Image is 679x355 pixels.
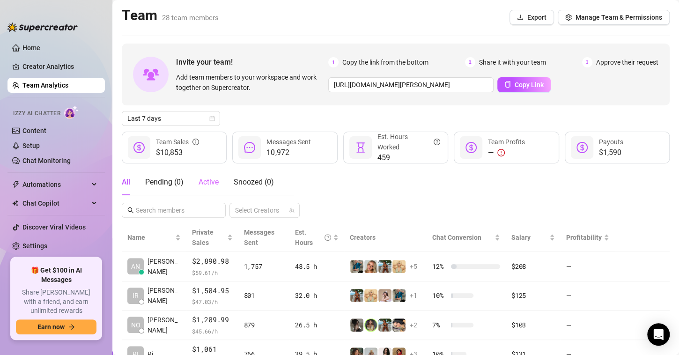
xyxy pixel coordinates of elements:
span: 459 [377,152,440,163]
span: [PERSON_NAME] [148,256,181,277]
span: Copy Link [515,81,544,89]
img: Actually.Maria [392,260,406,273]
span: 7 % [432,320,447,330]
span: 10,972 [266,147,310,158]
span: Export [527,14,546,21]
span: Share [PERSON_NAME] with a friend, and earn unlimited rewards [16,288,96,316]
span: + 2 [410,320,417,330]
div: 48.5 h [295,261,339,272]
img: jadesummersss [364,318,377,332]
span: Copy the link from the bottom [342,57,428,67]
span: download [517,14,524,21]
span: 28 team members [162,14,219,22]
img: anaxmei [378,289,391,302]
span: 10 % [432,290,447,301]
span: Active [199,177,219,186]
span: Last 7 days [127,111,214,126]
h2: Team [122,7,219,24]
span: $1,061 [192,344,232,355]
button: Earn nowarrow-right [16,319,96,334]
span: Team Profits [488,138,525,146]
span: $ 45.66 /h [192,326,232,336]
img: Chat Copilot [12,200,18,207]
span: dollar-circle [465,142,477,153]
div: Open Intercom Messenger [647,323,670,346]
span: $1,590 [599,147,623,158]
span: Share it with your team [479,57,546,67]
button: Copy Link [497,77,551,92]
span: 12 % [432,261,447,272]
div: — [488,147,525,158]
span: $10,853 [156,147,199,158]
a: Discover Viral Videos [22,223,86,231]
img: Eavnc [392,289,406,302]
span: 2 [465,57,475,67]
span: Profitability [566,234,602,241]
button: Manage Team & Permissions [558,10,670,25]
div: $125 [511,290,555,301]
span: IR [133,290,139,301]
div: $208 [511,261,555,272]
img: Libby [350,289,363,302]
span: Messages Sent [266,138,310,146]
span: Payouts [599,138,623,146]
span: Chat Conversion [432,234,481,241]
span: Manage Team & Permissions [576,14,662,21]
span: Name [127,232,173,243]
span: Automations [22,177,89,192]
img: daiisyjane [350,318,363,332]
a: Content [22,127,46,134]
span: copy [504,81,511,88]
div: 801 [244,290,284,301]
img: Harley [392,318,406,332]
span: [PERSON_NAME] [148,315,181,335]
span: $1,209.99 [192,314,232,325]
a: Settings [22,242,47,250]
span: 3 [582,57,592,67]
span: Salary [511,234,531,241]
span: Approve their request [596,57,658,67]
th: Creators [344,223,427,252]
input: Search members [136,205,213,215]
span: $1,504.95 [192,285,232,296]
span: Izzy AI Chatter [13,109,60,118]
span: Private Sales [192,229,214,246]
span: Messages Sent [244,229,274,246]
a: Team Analytics [22,81,68,89]
img: Cara [364,260,377,273]
img: Libby [378,318,391,332]
img: Actually.Maria [364,289,377,302]
button: Export [509,10,554,25]
div: 1,757 [244,261,284,272]
td: — [561,281,615,311]
div: Team Sales [156,137,199,147]
div: Est. Hours [295,227,331,248]
span: Chat Copilot [22,196,89,211]
div: $103 [511,320,555,330]
span: question-circle [434,132,440,152]
span: setting [565,14,572,21]
span: question-circle [325,227,331,248]
a: Creator Analytics [22,59,97,74]
span: $ 59.61 /h [192,268,232,277]
div: 26.5 h [295,320,339,330]
span: 🎁 Get $100 in AI Messages [16,266,96,284]
span: dollar-circle [576,142,588,153]
span: Snoozed ( 0 ) [234,177,274,186]
img: Libby [378,260,391,273]
img: AI Chatter [64,105,79,119]
span: [PERSON_NAME] [148,285,181,306]
span: + 5 [410,261,417,272]
span: Add team members to your workspace and work together on Supercreator. [176,72,325,93]
div: 32.0 h [295,290,339,301]
span: search [127,207,134,214]
span: 1 [328,57,339,67]
span: $ 47.03 /h [192,297,232,306]
div: 879 [244,320,284,330]
span: info-circle [192,137,199,147]
span: + 1 [410,290,417,301]
span: exclamation-circle [497,149,505,156]
div: Pending ( 0 ) [145,177,184,188]
span: message [244,142,255,153]
span: NO [131,320,140,330]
